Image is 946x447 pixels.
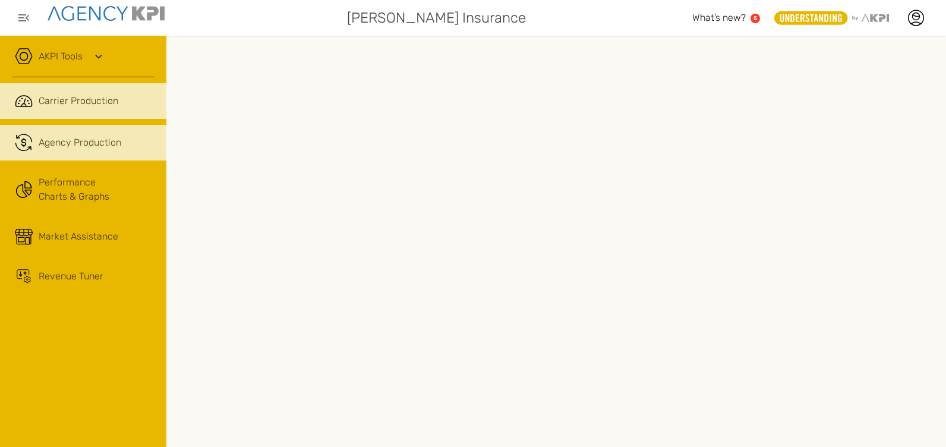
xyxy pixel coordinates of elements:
[347,7,526,29] span: [PERSON_NAME] Insurance
[48,6,165,21] img: agencykpi-logo-550x69-2d9e3fa8.png
[39,94,118,108] span: Carrier Production
[39,49,83,64] a: AKPI Tools
[39,229,118,244] span: Market Assistance
[753,15,757,21] text: 5
[751,14,760,23] a: 5
[692,12,746,23] span: What’s new?
[39,136,121,150] span: Agency Production
[39,269,103,284] span: Revenue Tuner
